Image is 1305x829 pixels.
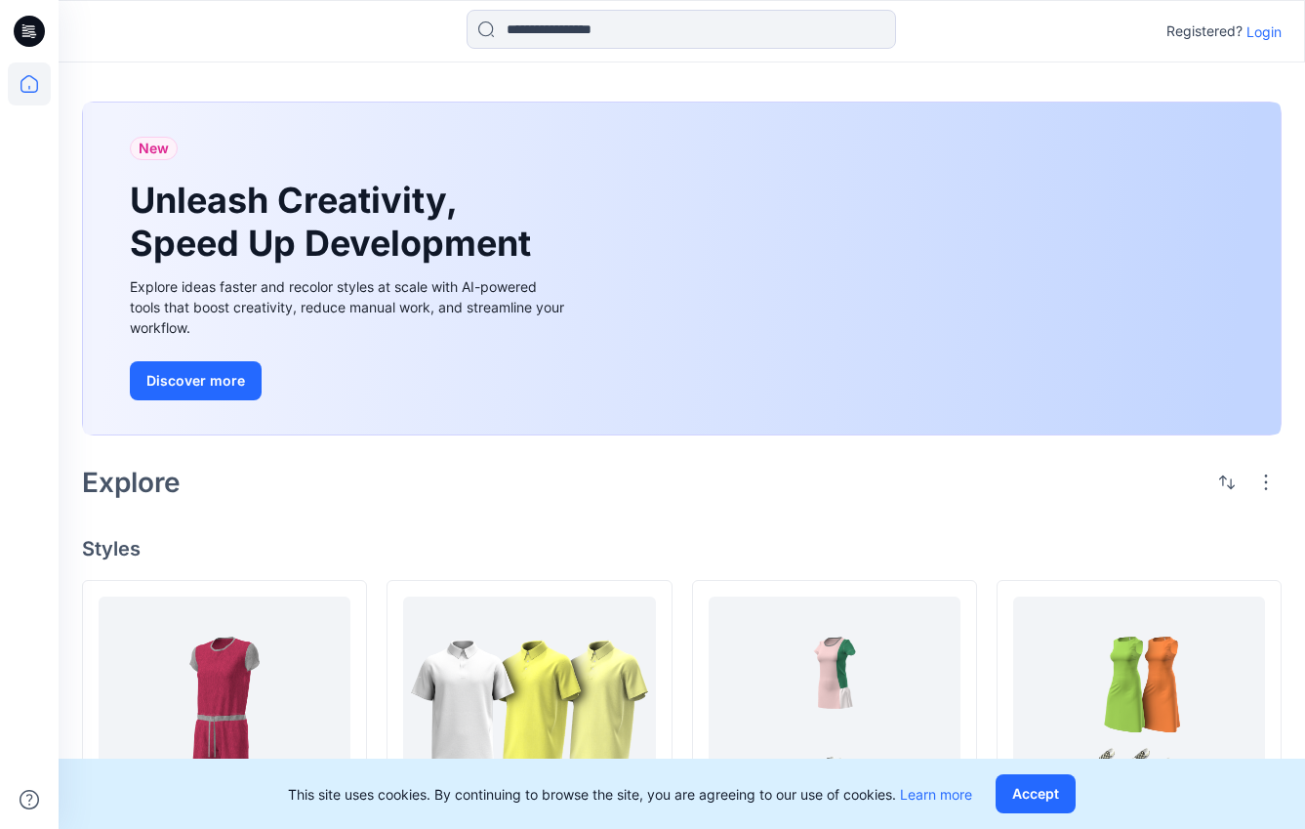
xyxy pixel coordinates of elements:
a: chunti0816-3 [1013,597,1265,811]
h4: Styles [82,537,1282,560]
a: Learn more [900,786,972,803]
a: Discover more [130,361,569,400]
button: Accept [996,774,1076,813]
p: Registered? [1166,20,1243,43]
div: Explore ideas faster and recolor styles at scale with AI-powered tools that boost creativity, red... [130,276,569,338]
a: Polo shirt_001 [403,597,655,811]
h2: Explore [82,467,181,498]
p: This site uses cookies. By continuing to browse the site, you are agreeing to our use of cookies. [288,784,972,805]
a: chunti0816-2 [709,597,960,811]
h1: Unleash Creativity, Speed Up Development [130,180,540,264]
span: New [139,137,169,160]
button: Discover more [130,361,262,400]
p: Login [1246,21,1282,42]
a: 2025-0809-kaneko-上衣-1 [99,597,350,811]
